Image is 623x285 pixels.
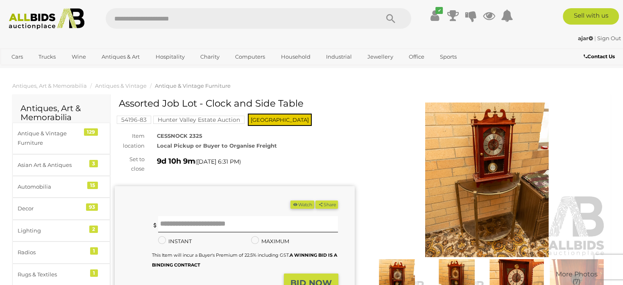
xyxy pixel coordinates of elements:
[12,242,110,263] a: Radios 1
[578,35,594,41] a: ajar
[12,220,110,242] a: Lighting 2
[117,116,151,123] a: 54196-83
[230,50,270,64] a: Computers
[362,50,398,64] a: Jewellery
[33,50,61,64] a: Trucks
[109,155,151,174] div: Set to close
[18,129,85,148] div: Antique & Vintage Furniture
[556,271,598,285] span: More Photos (7)
[89,160,98,167] div: 3
[150,50,190,64] a: Hospitality
[84,128,98,136] div: 129
[584,53,615,59] b: Contact Us
[12,176,110,198] a: Automobilia 15
[5,8,89,30] img: Allbids.com.au
[563,8,619,25] a: Sell with us
[597,35,621,41] a: Sign Out
[20,104,102,122] h2: Antiques, Art & Memorabilia
[95,82,147,89] a: Antiques & Vintage
[157,157,195,166] strong: 9d 10h 9m
[403,50,430,64] a: Office
[89,226,98,233] div: 2
[435,50,462,64] a: Sports
[87,182,98,189] div: 15
[157,142,277,149] strong: Local Pickup or Buyer to Organise Freight
[90,269,98,277] div: 1
[18,182,85,192] div: Automobilia
[367,103,607,257] img: Assorted Job Lot - Clock and Side Table
[6,64,75,77] a: [GEOGRAPHIC_DATA]
[18,226,85,235] div: Lighting
[12,82,87,89] a: Antiques, Art & Memorabilia
[435,7,443,14] i: ✔
[290,201,314,209] button: Watch
[152,252,337,267] b: A WINNING BID IS A BINDING CONTRACT
[153,116,245,124] mark: Hunter Valley Estate Auction
[18,160,85,170] div: Asian Art & Antiques
[18,270,85,279] div: Rugs & Textiles
[290,201,314,209] li: Watch this item
[197,158,239,165] span: [DATE] 6:31 PM
[117,116,151,124] mark: 54196-83
[315,201,338,209] button: Share
[594,35,596,41] span: |
[96,50,145,64] a: Antiques & Art
[370,8,411,29] button: Search
[119,98,353,109] h1: Assorted Job Lot - Clock and Side Table
[152,252,337,267] small: This Item will incur a Buyer's Premium of 22.5% including GST.
[12,123,110,154] a: Antique & Vintage Furniture 129
[195,158,241,165] span: ( )
[428,8,441,23] a: ✔
[248,114,312,126] span: [GEOGRAPHIC_DATA]
[12,154,110,176] a: Asian Art & Antiques 3
[6,50,28,64] a: Cars
[12,198,110,219] a: Decor 93
[18,248,85,257] div: Radios
[251,237,289,246] label: MAXIMUM
[153,116,245,123] a: Hunter Valley Estate Auction
[321,50,357,64] a: Industrial
[195,50,225,64] a: Charity
[90,247,98,255] div: 1
[158,237,192,246] label: INSTANT
[276,50,316,64] a: Household
[578,35,593,41] strong: ajar
[157,132,202,139] strong: CESSNOCK 2325
[155,82,231,89] a: Antique & Vintage Furniture
[584,52,617,61] a: Contact Us
[109,131,151,150] div: Item location
[66,50,91,64] a: Wine
[18,204,85,213] div: Decor
[86,203,98,211] div: 93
